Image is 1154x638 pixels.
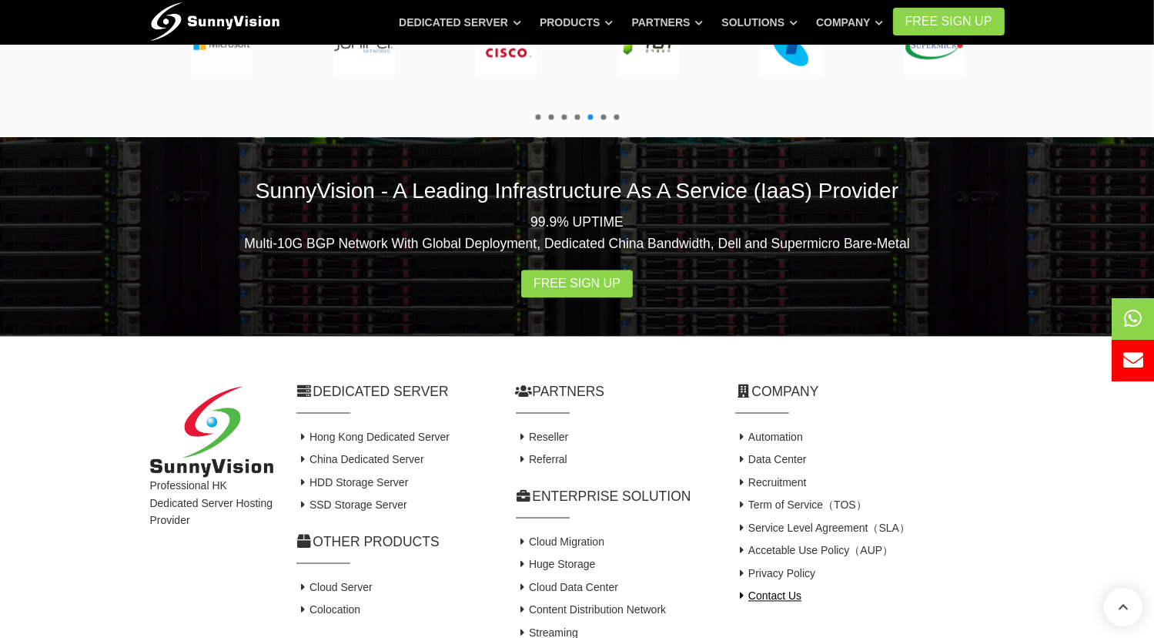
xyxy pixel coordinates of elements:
[735,544,894,556] a: Accetable Use Policy（AUP）
[516,431,569,443] a: Reseller
[516,536,605,548] a: Cloud Migration
[516,603,667,616] a: Content Distribution Network
[296,453,424,465] a: China Dedicated Server
[516,558,596,570] a: Huge Storage
[735,522,911,534] a: Service Level Agreement（SLA）
[735,453,807,465] a: Data Center
[296,499,407,511] a: SSD Storage Server
[735,499,867,511] a: Term of Service（TOS）
[516,382,712,401] h2: Partners
[150,211,1005,254] p: 99.9% UPTIME Multi-10G BGP Network With Global Deployment, Dedicated China Bandwidth, Dell and Su...
[735,476,807,489] a: Recruitment
[735,589,802,602] a: Contact Us
[521,270,633,297] a: Free Sign Up
[632,8,704,36] a: Partners
[540,8,614,36] a: Products
[150,176,1005,206] h2: SunnyVision - A Leading Infrastructure As A Service (IaaS) Provider
[893,8,1005,35] a: FREE Sign Up
[296,603,361,616] a: Colocation
[296,581,373,593] a: Cloud Server
[735,382,1005,401] h2: Company
[516,581,618,593] a: Cloud Data Center
[296,476,409,489] a: HDD Storage Server
[721,8,798,36] a: Solutions
[296,382,493,401] h2: Dedicated Server
[296,431,450,443] a: Hong Kong Dedicated Server
[150,386,273,478] img: SunnyVision Limited
[735,567,816,579] a: Privacy Policy
[516,487,712,506] h2: Enterprise Solution
[399,8,521,36] a: Dedicated Server
[735,431,803,443] a: Automation
[296,532,493,552] h2: Other Products
[816,8,884,36] a: Company
[516,453,567,465] a: Referral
